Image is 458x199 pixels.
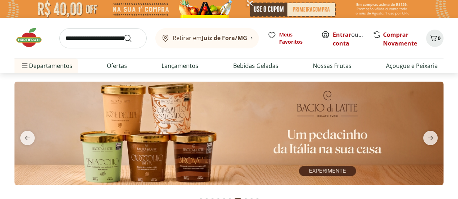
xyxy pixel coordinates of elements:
a: Lançamentos [161,61,198,70]
a: Ofertas [107,61,127,70]
button: Carrinho [426,30,444,47]
span: Departamentos [20,57,72,74]
a: Nossas Frutas [313,61,352,70]
img: Hortifruti [14,27,51,48]
button: previous [14,131,41,145]
button: Menu [20,57,29,74]
b: Juiz de Fora/MG [202,34,247,42]
span: 0 [438,35,441,42]
button: Submit Search [123,34,141,43]
a: Açougue e Peixaria [386,61,438,70]
a: Criar conta [333,31,373,47]
input: search [59,28,147,48]
span: Meus Favoritos [279,31,312,46]
a: Comprar Novamente [383,31,417,47]
button: next [417,131,444,145]
a: Entrar [333,31,351,39]
a: Meus Favoritos [268,31,312,46]
button: Retirar emJuiz de Fora/MG [155,28,259,48]
span: Retirar em [173,35,247,41]
a: Bebidas Geladas [233,61,278,70]
span: ou [333,30,365,48]
img: Bacio [14,82,444,185]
